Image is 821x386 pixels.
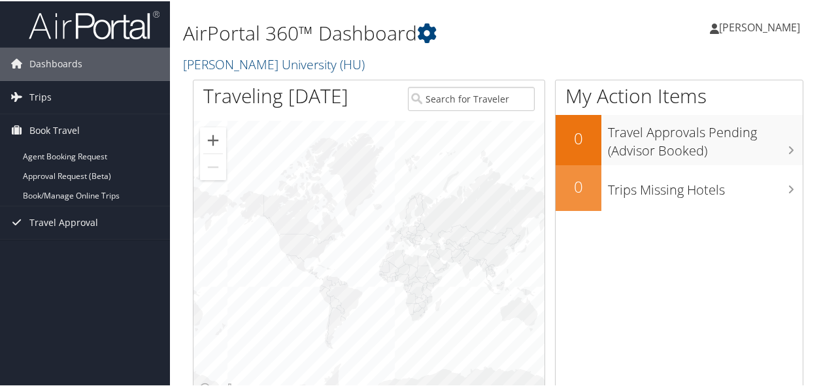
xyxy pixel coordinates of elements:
[608,116,803,159] h3: Travel Approvals Pending (Advisor Booked)
[556,81,803,108] h1: My Action Items
[556,126,601,148] h2: 0
[719,19,800,33] span: [PERSON_NAME]
[556,164,803,210] a: 0Trips Missing Hotels
[710,7,813,46] a: [PERSON_NAME]
[29,113,80,146] span: Book Travel
[183,18,603,46] h1: AirPortal 360™ Dashboard
[556,114,803,164] a: 0Travel Approvals Pending (Advisor Booked)
[408,86,535,110] input: Search for Traveler
[200,153,226,179] button: Zoom out
[556,174,601,197] h2: 0
[29,205,98,238] span: Travel Approval
[183,54,368,72] a: [PERSON_NAME] University (HU)
[29,8,159,39] img: airportal-logo.png
[200,126,226,152] button: Zoom in
[29,46,82,79] span: Dashboards
[203,81,348,108] h1: Traveling [DATE]
[608,173,803,198] h3: Trips Missing Hotels
[29,80,52,112] span: Trips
